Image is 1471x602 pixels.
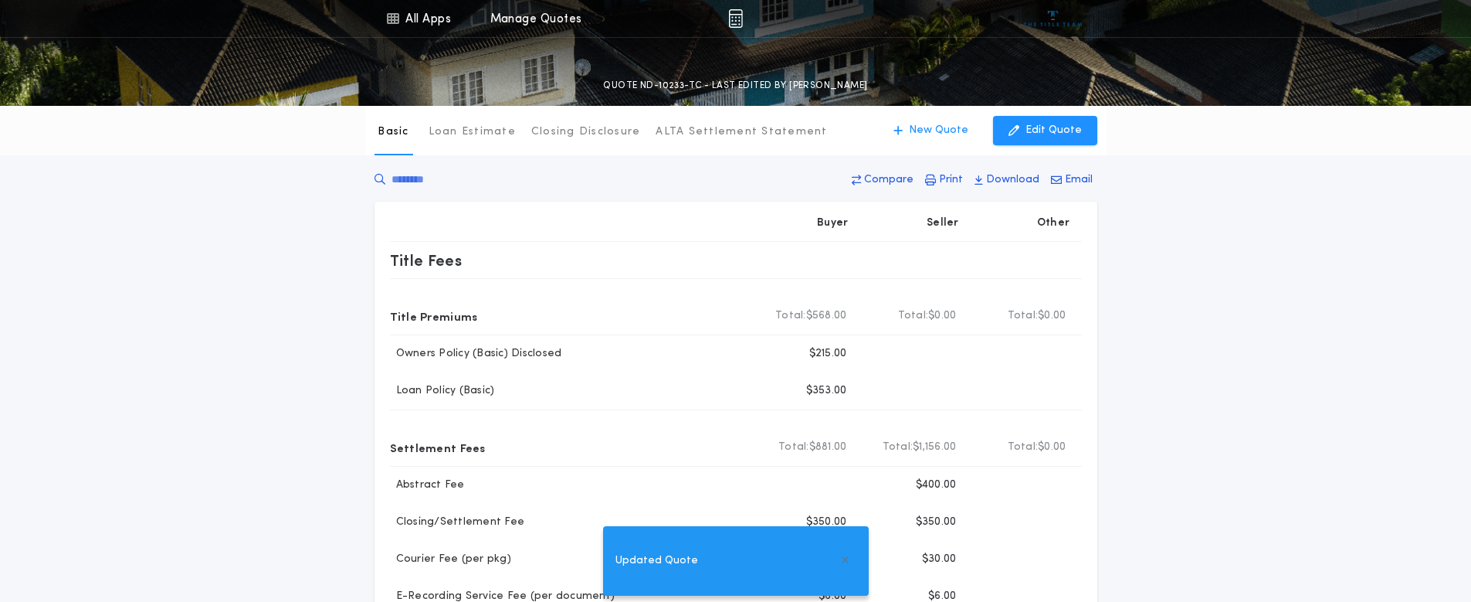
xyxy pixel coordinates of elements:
p: $400.00 [916,478,957,493]
span: $0.00 [1038,440,1066,455]
button: Email [1046,166,1097,194]
button: Download [970,166,1044,194]
button: Edit Quote [993,116,1097,145]
p: Title Premiums [390,304,478,328]
p: $215.00 [809,346,847,362]
img: img [728,9,743,28]
p: Email [1065,172,1093,188]
span: $0.00 [928,308,956,324]
p: Other [1036,216,1069,231]
b: Total: [1008,308,1039,324]
span: $568.00 [806,308,847,324]
p: Edit Quote [1025,123,1082,138]
p: Owners Policy (Basic) Disclosed [390,346,562,362]
img: vs-icon [1024,11,1082,26]
p: Loan Policy (Basic) [390,383,495,399]
button: Print [920,166,968,194]
b: Total: [898,308,929,324]
p: Print [939,172,963,188]
b: Total: [1008,440,1039,455]
p: $350.00 [916,515,957,530]
p: Settlement Fees [390,435,486,460]
p: Download [986,172,1039,188]
p: Closing Disclosure [531,124,641,140]
p: $350.00 [806,515,847,530]
b: Total: [775,308,806,324]
p: Seller [927,216,959,231]
span: $881.00 [809,440,847,455]
p: Loan Estimate [429,124,516,140]
p: Closing/Settlement Fee [390,515,525,530]
button: Compare [847,166,918,194]
p: ALTA Settlement Statement [656,124,827,140]
p: $353.00 [806,383,847,399]
button: New Quote [878,116,984,145]
p: Compare [864,172,913,188]
p: QUOTE ND-10233-TC - LAST EDITED BY [PERSON_NAME] [603,78,867,94]
span: Updated Quote [615,553,698,570]
b: Total: [883,440,913,455]
p: New Quote [909,123,968,138]
b: Total: [778,440,809,455]
p: Basic [378,124,408,140]
p: Buyer [817,216,848,231]
span: $0.00 [1038,308,1066,324]
p: Abstract Fee [390,478,465,493]
p: Title Fees [390,248,463,273]
span: $1,156.00 [913,440,956,455]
